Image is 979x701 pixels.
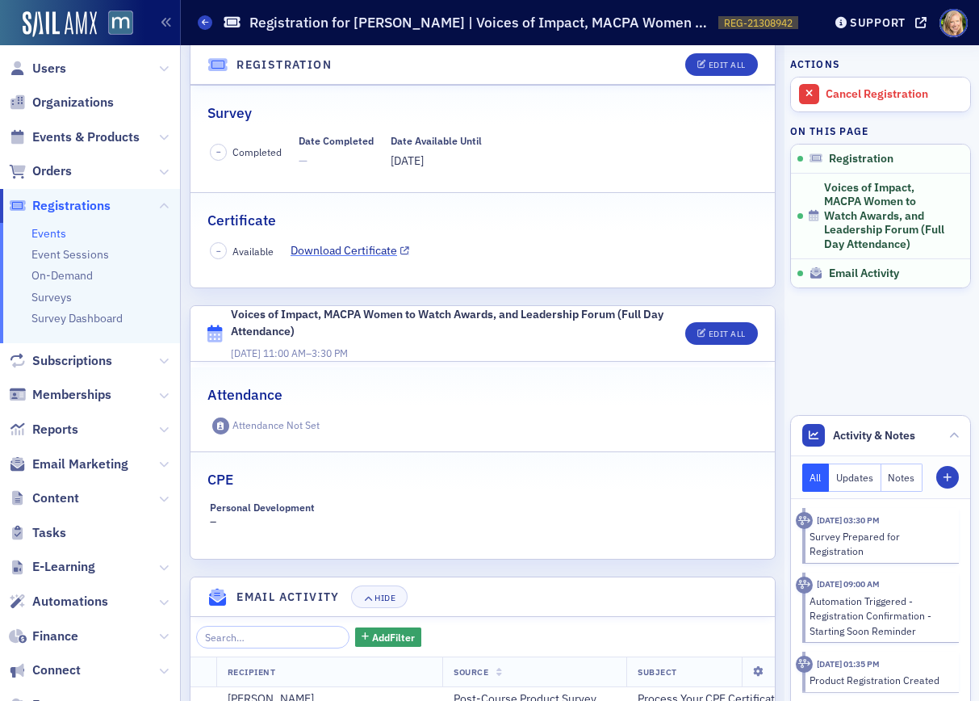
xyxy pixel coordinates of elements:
div: Voices of Impact, MACPA Women to Watch Awards, and Leadership Forum (Full Day Attendance) [231,306,674,340]
span: Orders [32,162,72,180]
h4: Actions [790,57,840,71]
span: Reports [32,421,78,439]
a: Tasks [9,524,66,542]
span: [DATE] [231,346,261,359]
div: Edit All [709,61,746,69]
span: Subscriptions [32,352,112,370]
div: Support [850,15,906,30]
div: Activity [796,577,813,594]
a: Survey Dashboard [31,311,123,325]
a: Memberships [9,386,111,404]
button: Edit All [685,322,758,345]
a: Reports [9,421,78,439]
span: Events & Products [32,128,140,146]
a: Cancel Registration [791,78,970,111]
a: Registrations [9,197,111,215]
button: Hide [351,586,408,608]
button: Notes [881,464,923,492]
a: On-Demand [31,268,93,283]
a: Events & Products [9,128,140,146]
a: Event Sessions [31,247,109,262]
button: AddFilter [355,628,421,648]
div: Hide [374,594,395,602]
time: 11:00 AM [263,346,306,359]
a: E-Learning [9,558,95,576]
div: Date Available Until [391,135,482,147]
div: Date Completed [299,135,374,147]
span: Tasks [32,524,66,542]
h1: Registration for [PERSON_NAME] | Voices of Impact, MACPA Women to Watch Awards, and Leadership Fo... [249,13,710,32]
span: Profile [939,9,968,37]
span: Completed [232,145,282,159]
div: Personal Development [210,502,315,514]
img: SailAMX [108,10,133,36]
span: Registration [829,152,893,166]
a: Organizations [9,94,114,111]
span: REG-21308942 [724,16,793,30]
div: Product Registration Created [810,673,948,687]
span: Organizations [32,94,114,111]
span: – [231,346,348,359]
span: Registrations [32,197,111,215]
span: — [299,153,374,170]
span: E-Learning [32,558,95,576]
h2: CPE [207,469,233,490]
h2: Attendance [207,384,282,405]
time: 9/17/2025 03:30 PM [817,514,880,526]
span: Email Activity [829,267,899,281]
a: Connect [9,661,81,679]
span: Memberships [32,386,111,404]
a: Subscriptions [9,352,112,370]
div: Survey Prepared for Registration [810,529,948,559]
h4: Registration [236,57,332,73]
span: [DATE] [391,153,424,168]
span: Finance [32,628,78,645]
span: – [216,246,221,257]
span: Voices of Impact, MACPA Women to Watch Awards, and Leadership Forum (Full Day Attendance) [824,181,948,252]
a: Orders [9,162,72,180]
a: Automations [9,593,108,611]
span: – [216,146,221,157]
span: Email Marketing [32,455,128,473]
a: Events [31,226,66,241]
div: Cancel Registration [826,87,961,102]
h4: On this page [790,124,971,138]
a: Finance [9,628,78,645]
button: Edit All [685,53,758,76]
a: Users [9,60,66,78]
span: Subject [638,666,677,678]
span: Content [32,489,79,507]
input: Search… [196,626,350,649]
img: SailAMX [23,11,97,37]
button: Updates [829,464,881,492]
div: Attendance Not Set [232,419,320,431]
div: Activity [796,512,813,529]
a: Download Certificate [291,242,409,259]
span: Recipient [228,666,276,678]
span: Add Filter [372,630,415,644]
span: Activity & Notes [833,427,915,444]
span: Automations [32,593,108,611]
a: View Homepage [97,10,133,38]
div: Activity [796,656,813,673]
h4: Email Activity [236,589,340,606]
time: 3:30 PM [312,346,348,359]
div: Automation Triggered - Registration Confirmation - Starting Soon Reminder [810,594,948,638]
h2: Survey [207,103,252,124]
a: Email Marketing [9,455,128,473]
span: Available [232,244,274,258]
h2: Certificate [207,210,276,231]
div: – [210,502,333,531]
span: Users [32,60,66,78]
span: Source [454,666,488,678]
a: Content [9,489,79,507]
time: 9/16/2025 01:35 PM [817,658,880,670]
button: All [802,464,830,492]
a: Surveys [31,290,72,304]
time: 9/17/2025 09:00 AM [817,578,880,590]
span: Connect [32,661,81,679]
div: Edit All [709,330,746,338]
